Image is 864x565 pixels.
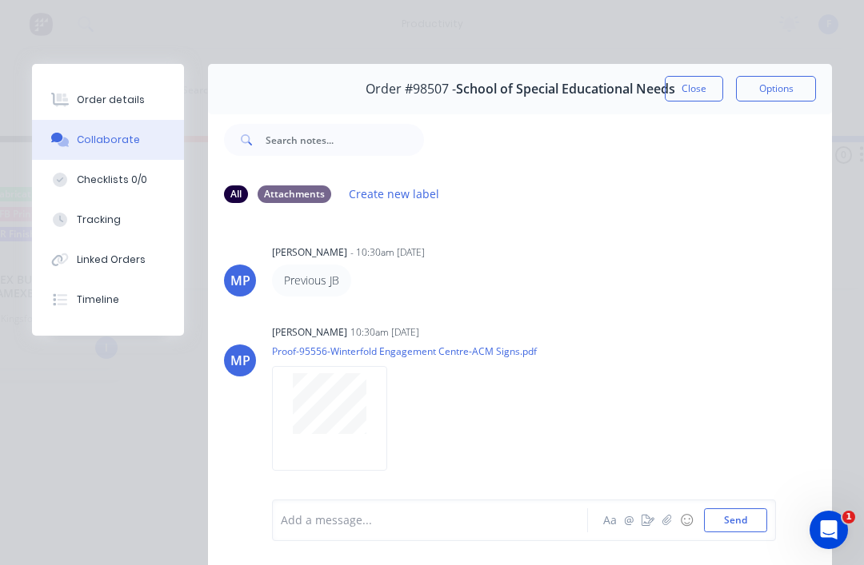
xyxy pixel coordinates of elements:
[77,213,121,227] div: Tracking
[704,508,767,532] button: Send
[32,120,184,160] button: Collaborate
[665,76,723,101] button: Close
[77,173,147,187] div: Checklists 0/0
[224,185,248,203] div: All
[230,351,250,370] div: MP
[77,253,146,267] div: Linked Orders
[32,240,184,280] button: Linked Orders
[77,133,140,147] div: Collaborate
[284,273,339,288] p: Previous JB
[32,160,184,200] button: Checklists 0/0
[677,511,696,530] button: ☺
[350,325,419,340] div: 10:30am [DATE]
[77,292,119,307] div: Timeline
[77,93,145,107] div: Order details
[600,511,619,530] button: Aa
[272,245,347,260] div: [PERSON_NAME]
[456,82,675,97] span: School of Special Educational Needs
[842,511,855,523] span: 1
[32,80,184,120] button: Order details
[272,325,347,340] div: [PERSON_NAME]
[810,511,848,549] iframe: Intercom live chat
[350,245,425,260] div: - 10:30am [DATE]
[266,124,424,156] input: Search notes...
[272,344,537,358] p: Proof-95556-Winterfold Engagement Centre-ACM Signs.pdf
[32,200,184,240] button: Tracking
[32,280,184,320] button: Timeline
[736,76,816,101] button: Options
[230,271,250,290] div: MP
[258,185,331,203] div: Attachments
[366,82,456,97] span: Order #98507 -
[619,511,638,530] button: @
[341,183,448,205] button: Create new label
